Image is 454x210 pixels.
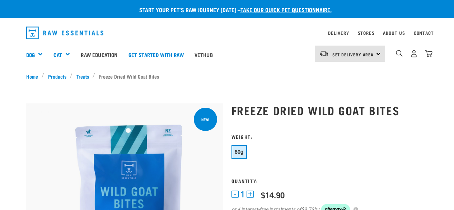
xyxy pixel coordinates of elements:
span: 80g [235,149,244,155]
h3: Weight: [231,134,428,139]
a: Treats [72,73,93,80]
h1: Freeze Dried Wild Goat Bites [231,104,428,117]
button: 80g [231,145,247,159]
a: Raw Education [75,40,123,69]
a: Contact [414,32,434,34]
a: Vethub [189,40,218,69]
button: - [231,191,239,198]
a: Cat [53,51,62,59]
span: Set Delivery Area [332,53,374,56]
a: Dog [26,51,35,59]
a: take our quick pet questionnaire. [240,8,332,11]
a: Home [26,73,42,80]
img: van-moving.png [319,50,329,57]
img: user.png [410,50,418,57]
div: $14.90 [261,190,285,199]
h3: Quantity: [231,178,428,183]
nav: breadcrumbs [26,73,428,80]
button: + [247,191,254,198]
a: About Us [383,32,405,34]
a: Get started with Raw [123,40,189,69]
a: Products [44,73,70,80]
img: Raw Essentials Logo [26,27,104,39]
a: Delivery [328,32,349,34]
a: Stores [358,32,375,34]
nav: dropdown navigation [20,24,434,42]
span: 1 [240,191,245,198]
img: home-icon@2x.png [425,50,432,57]
img: home-icon-1@2x.png [396,50,403,57]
